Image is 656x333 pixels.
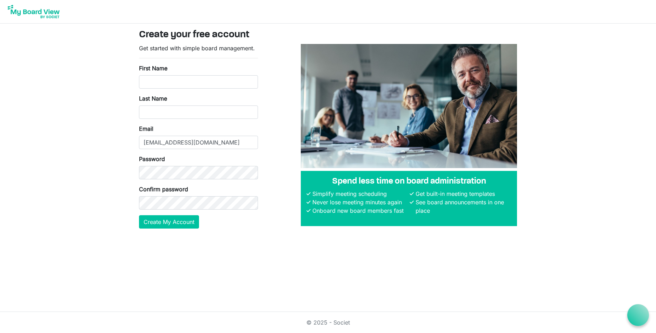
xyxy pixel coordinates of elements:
[311,198,408,206] li: Never lose meeting minutes again
[311,206,408,215] li: Onboard new board members fast
[139,64,167,72] label: First Name
[306,319,350,326] a: © 2025 - Societ
[139,155,165,163] label: Password
[311,190,408,198] li: Simplify meeting scheduling
[414,190,511,198] li: Get built-in meeting templates
[139,215,199,229] button: Create My Account
[139,29,517,41] h3: Create your free account
[414,198,511,215] li: See board announcements in one place
[306,177,511,187] h4: Spend less time on board administration
[6,3,62,20] img: My Board View Logo
[301,44,517,168] img: A photograph of board members sitting at a table
[139,94,167,103] label: Last Name
[139,185,188,193] label: Confirm password
[139,45,255,52] span: Get started with simple board management.
[139,124,153,133] label: Email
